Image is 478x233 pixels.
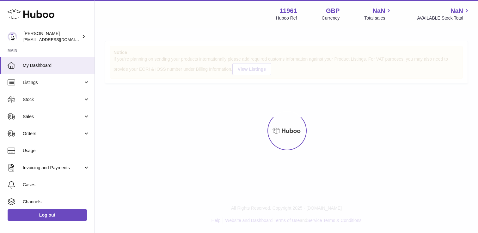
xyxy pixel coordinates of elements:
[23,80,83,86] span: Listings
[450,7,463,15] span: NaN
[8,209,87,221] a: Log out
[23,199,90,205] span: Channels
[23,114,83,120] span: Sales
[417,7,470,21] a: NaN AVAILABLE Stock Total
[326,7,340,15] strong: GBP
[23,63,90,69] span: My Dashboard
[372,7,385,15] span: NaN
[279,7,297,15] strong: 11961
[23,182,90,188] span: Cases
[23,97,83,103] span: Stock
[23,148,90,154] span: Usage
[276,15,297,21] div: Huboo Ref
[417,15,470,21] span: AVAILABLE Stock Total
[23,31,80,43] div: [PERSON_NAME]
[23,165,83,171] span: Invoicing and Payments
[23,131,83,137] span: Orders
[364,7,392,21] a: NaN Total sales
[23,37,93,42] span: [EMAIL_ADDRESS][DOMAIN_NAME]
[8,32,17,41] img: internalAdmin-11961@internal.huboo.com
[364,15,392,21] span: Total sales
[322,15,340,21] div: Currency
